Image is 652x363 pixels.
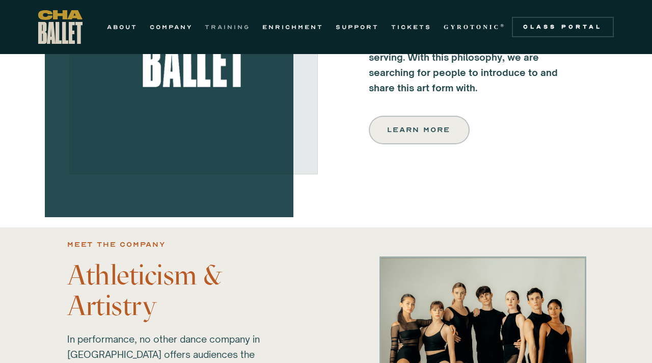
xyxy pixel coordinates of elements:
[38,10,83,44] a: home
[369,116,470,144] a: Learn more
[67,260,271,321] h4: Athleticism & Artistry
[107,21,138,33] a: ABOUT
[205,21,250,33] a: TRAINING
[336,21,379,33] a: SUPPORT
[518,23,608,31] div: Class Portal
[67,239,166,251] div: Meet the company
[150,21,193,33] a: COMPANY
[444,23,500,31] strong: GYROTONIC
[262,21,323,33] a: ENRICHMENT
[369,21,570,93] strong: At the heart of all that we do, we are asking Who? Where? How? and What? are we serving. With thi...
[444,21,506,33] a: GYROTONIC®
[512,17,614,37] a: Class Portal
[391,21,431,33] a: TICKETS
[500,23,506,28] sup: ®
[388,124,450,136] div: Learn more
